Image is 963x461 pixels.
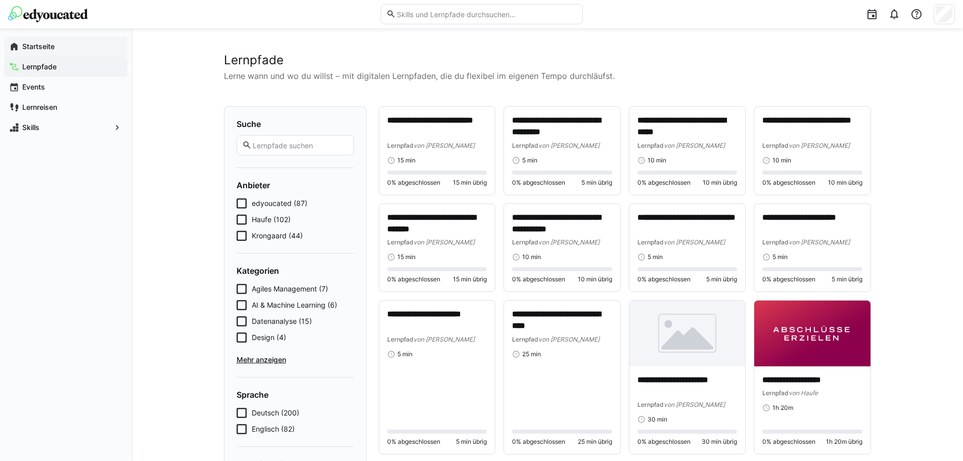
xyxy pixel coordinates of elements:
[387,275,440,283] span: 0% abgeschlossen
[224,53,871,68] h2: Lernpfade
[522,253,541,261] span: 10 min
[772,404,793,412] span: 1h 20m
[387,142,414,149] span: Lernpfad
[387,438,440,446] span: 0% abgeschlossen
[706,275,737,283] span: 5 min übrig
[456,438,487,446] span: 5 min übrig
[789,389,818,397] span: von Haufe
[828,179,862,187] span: 10 min übrig
[237,390,354,400] h4: Sprache
[224,70,871,82] p: Lerne wann und wo du willst – mit digitalen Lernpfaden, die du flexibel im eigenen Tempo durchläu...
[252,408,299,418] span: Deutsch (200)
[637,438,691,446] span: 0% abgeschlossen
[522,350,541,358] span: 25 min
[637,142,664,149] span: Lernpfad
[762,179,815,187] span: 0% abgeschlossen
[397,253,416,261] span: 15 min
[762,142,789,149] span: Lernpfad
[252,284,328,294] span: Agiles Management (7)
[664,238,725,246] span: von [PERSON_NAME]
[397,350,412,358] span: 5 min
[648,415,667,424] span: 30 min
[252,231,303,241] span: Krongaard (44)
[664,401,725,408] span: von [PERSON_NAME]
[629,301,746,366] img: image
[648,253,663,261] span: 5 min
[252,300,337,310] span: AI & Machine Learning (6)
[772,253,788,261] span: 5 min
[762,389,789,397] span: Lernpfad
[252,332,286,343] span: Design (4)
[397,156,416,164] span: 15 min
[581,179,612,187] span: 5 min übrig
[237,355,354,365] span: Mehr anzeigen
[512,336,538,343] span: Lernpfad
[578,438,612,446] span: 25 min übrig
[789,142,850,149] span: von [PERSON_NAME]
[538,336,600,343] span: von [PERSON_NAME]
[453,179,487,187] span: 15 min übrig
[512,238,538,246] span: Lernpfad
[252,198,307,208] span: edyoucated (87)
[252,316,312,326] span: Datenanalyse (15)
[832,275,862,283] span: 5 min übrig
[637,179,691,187] span: 0% abgeschlossen
[578,275,612,283] span: 10 min übrig
[237,266,354,276] h4: Kategorien
[522,156,537,164] span: 5 min
[237,180,354,190] h4: Anbieter
[414,238,475,246] span: von [PERSON_NAME]
[538,142,600,149] span: von [PERSON_NAME]
[762,238,789,246] span: Lernpfad
[648,156,666,164] span: 10 min
[762,438,815,446] span: 0% abgeschlossen
[414,336,475,343] span: von [PERSON_NAME]
[703,179,737,187] span: 10 min übrig
[512,438,565,446] span: 0% abgeschlossen
[772,156,791,164] span: 10 min
[789,238,850,246] span: von [PERSON_NAME]
[512,179,565,187] span: 0% abgeschlossen
[826,438,862,446] span: 1h 20m übrig
[664,142,725,149] span: von [PERSON_NAME]
[252,424,295,434] span: Englisch (82)
[387,238,414,246] span: Lernpfad
[538,238,600,246] span: von [PERSON_NAME]
[237,119,354,129] h4: Suche
[512,275,565,283] span: 0% abgeschlossen
[702,438,737,446] span: 30 min übrig
[637,275,691,283] span: 0% abgeschlossen
[512,142,538,149] span: Lernpfad
[637,401,664,408] span: Lernpfad
[396,10,577,19] input: Skills und Lernpfade durchsuchen…
[252,215,291,225] span: Haufe (102)
[387,336,414,343] span: Lernpfad
[252,141,348,150] input: Lernpfade suchen
[414,142,475,149] span: von [PERSON_NAME]
[637,238,664,246] span: Lernpfad
[453,275,487,283] span: 15 min übrig
[762,275,815,283] span: 0% abgeschlossen
[754,301,870,366] img: image
[387,179,440,187] span: 0% abgeschlossen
